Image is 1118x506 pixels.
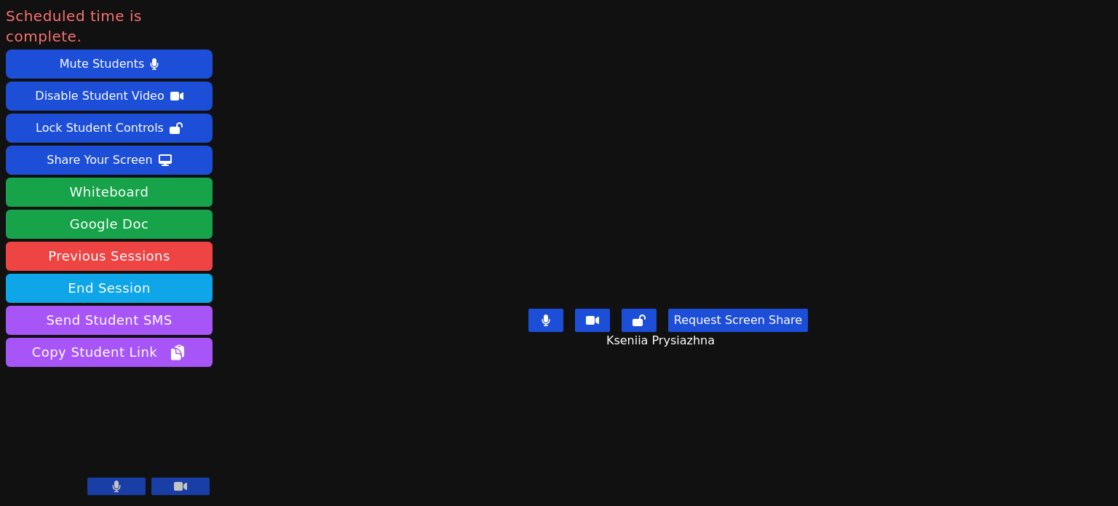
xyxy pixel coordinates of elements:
button: Request Screen Share [668,309,808,332]
button: Whiteboard [6,178,213,207]
span: Kseniia Prysiazhna [606,332,718,349]
div: Mute Students [60,52,144,76]
a: Google Doc [6,210,213,239]
span: Copy Student Link [32,342,186,363]
button: Copy Student Link [6,338,213,367]
span: Scheduled time is complete. [6,6,213,47]
div: Lock Student Controls [36,116,164,140]
button: Share Your Screen [6,146,213,175]
div: Disable Student Video [35,84,164,108]
button: Disable Student Video [6,82,213,111]
button: Send Student SMS [6,306,213,335]
button: Mute Students [6,50,213,79]
div: Share Your Screen [47,149,153,172]
button: Lock Student Controls [6,114,213,143]
a: Previous Sessions [6,242,213,271]
button: End Session [6,274,213,303]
